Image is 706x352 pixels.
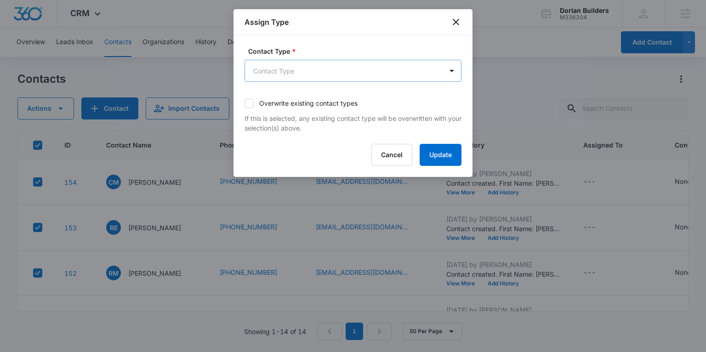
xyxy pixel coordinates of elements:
h1: Assign Type [245,17,289,28]
button: Update [420,144,461,166]
button: close [450,17,461,28]
p: If this is selected, any existing contact type will be overwritten with your selection(s) above. [245,114,461,133]
button: Cancel [371,144,412,166]
label: Overwrite existing contact types [245,98,461,108]
label: Contact Type [248,46,465,56]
